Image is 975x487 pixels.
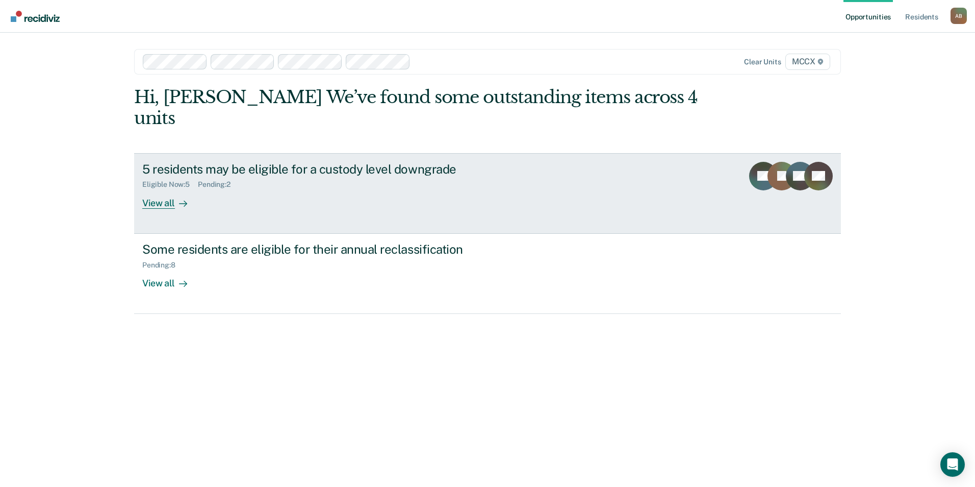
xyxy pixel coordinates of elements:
[142,162,500,177] div: 5 residents may be eligible for a custody level downgrade
[134,87,700,129] div: Hi, [PERSON_NAME] We’ve found some outstanding items across 4 units
[744,58,781,66] div: Clear units
[951,8,967,24] button: Profile dropdown button
[142,180,198,189] div: Eligible Now : 5
[940,452,965,477] div: Open Intercom Messenger
[11,11,60,22] img: Recidiviz
[142,269,199,289] div: View all
[134,153,841,234] a: 5 residents may be eligible for a custody level downgradeEligible Now:5Pending:2View all
[785,54,830,70] span: MCCX
[951,8,967,24] div: A B
[198,180,239,189] div: Pending : 2
[142,189,199,209] div: View all
[142,242,500,257] div: Some residents are eligible for their annual reclassification
[134,234,841,314] a: Some residents are eligible for their annual reclassificationPending:8View all
[142,261,184,270] div: Pending : 8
